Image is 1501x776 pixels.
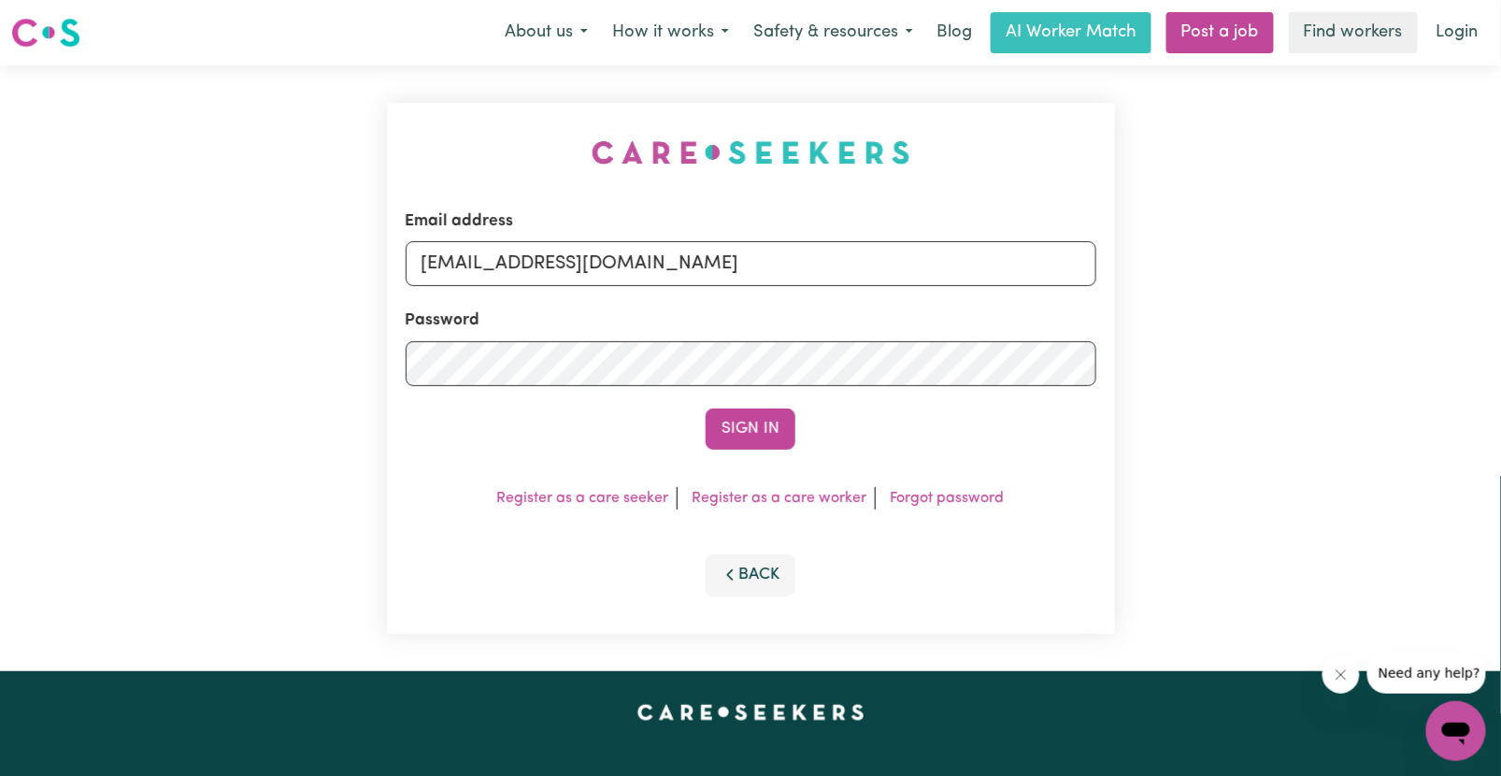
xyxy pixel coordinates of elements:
iframe: Message from company [1367,653,1486,694]
label: Password [406,309,480,333]
a: Register as a care seeker [497,491,669,506]
button: Back [706,554,795,596]
a: Careseekers home page [637,705,865,720]
button: Safety & resources [741,13,925,52]
img: Careseekers logo [11,16,80,50]
a: Find workers [1289,12,1418,53]
a: Blog [925,12,983,53]
a: Forgot password [891,491,1005,506]
input: Email address [406,241,1096,286]
a: AI Worker Match [991,12,1151,53]
iframe: Button to launch messaging window [1426,701,1486,761]
a: Post a job [1166,12,1274,53]
a: Register as a care worker [693,491,867,506]
button: About us [493,13,600,52]
label: Email address [406,209,514,234]
a: Careseekers logo [11,11,80,54]
button: How it works [600,13,741,52]
iframe: Close message [1322,656,1360,694]
a: Login [1425,12,1490,53]
button: Sign In [706,409,795,450]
